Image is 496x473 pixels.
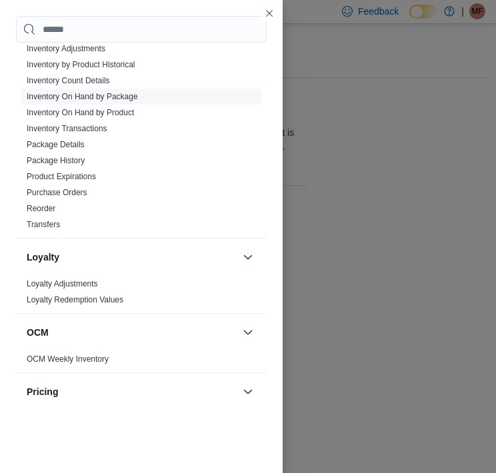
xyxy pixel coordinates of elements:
a: Inventory Transactions [27,124,107,133]
h3: Loyalty [27,250,59,264]
button: OCM [27,326,237,339]
a: Loyalty Redemption Values [27,295,123,304]
span: OCM Weekly Inventory [27,354,109,364]
span: Purchase Orders [27,187,87,198]
a: Loyalty Adjustments [27,279,98,288]
a: Transfers [27,220,60,229]
a: Inventory Adjustments [27,44,105,53]
span: Reorder [27,203,55,214]
span: Inventory Count Details [27,75,110,86]
button: Loyalty [240,249,256,265]
button: Pricing [240,384,256,400]
a: Inventory On Hand by Package [27,92,138,101]
a: Inventory Count Details [27,76,110,85]
a: Purchase Orders [27,188,87,197]
a: OCM Weekly Inventory [27,354,109,364]
span: Inventory Transactions [27,123,107,134]
button: Loyalty [27,250,237,264]
a: Package History [27,156,85,165]
a: Inventory by Product Historical [27,60,135,69]
div: Loyalty [16,276,267,313]
h3: Pricing [27,385,58,398]
span: Inventory by Product Historical [27,59,135,70]
span: Transfers [27,219,60,230]
div: Inventory [16,41,267,238]
button: OCM [240,324,256,340]
span: Package Details [27,139,85,150]
div: OCM [16,351,267,372]
span: Inventory On Hand by Product [27,107,134,118]
a: Product Expirations [27,172,96,181]
button: Close this dialog [261,5,277,21]
button: Pricing [27,385,237,398]
h3: OCM [27,326,49,339]
a: Package Details [27,140,85,149]
a: Reorder [27,204,55,213]
span: Inventory On Hand by Package [27,91,138,102]
a: Inventory On Hand by Product [27,108,134,117]
span: Package History [27,155,85,166]
span: Inventory Adjustments [27,43,105,54]
span: Product Expirations [27,171,96,182]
